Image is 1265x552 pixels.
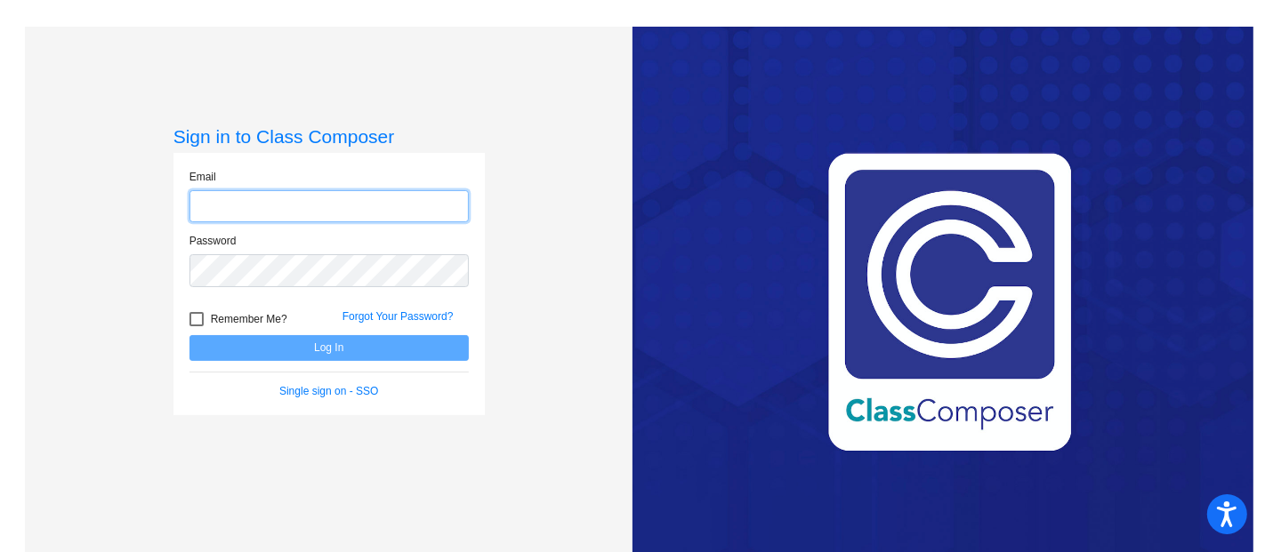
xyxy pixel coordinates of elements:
span: Remember Me? [211,308,287,330]
h3: Sign in to Class Composer [173,125,485,148]
a: Single sign on - SSO [279,385,378,397]
label: Email [189,169,216,185]
a: Forgot Your Password? [342,310,454,323]
label: Password [189,233,237,249]
button: Log In [189,335,469,361]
